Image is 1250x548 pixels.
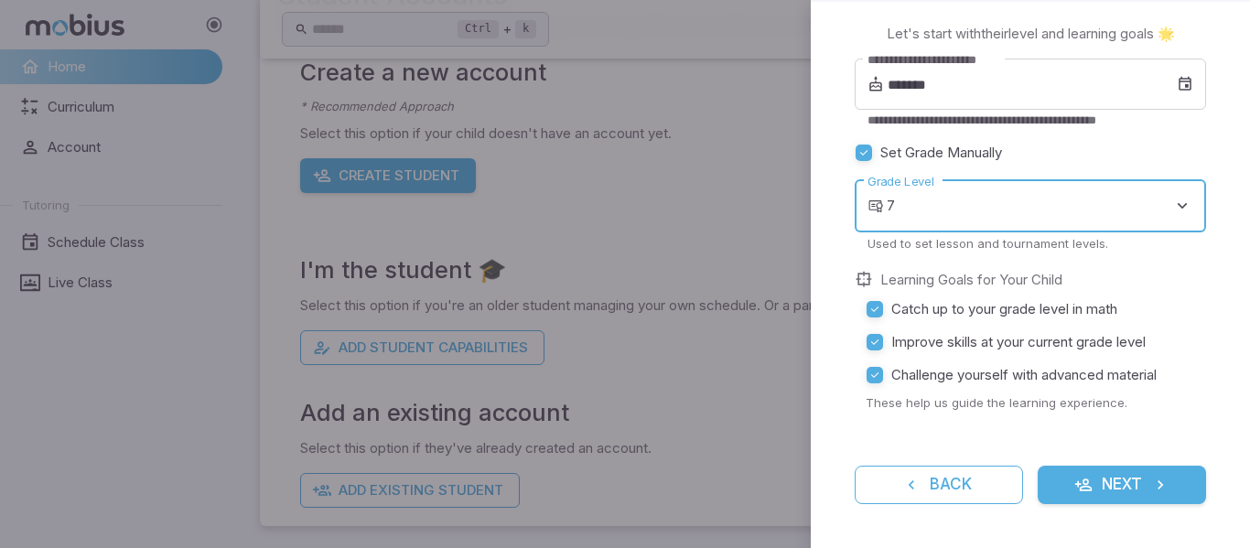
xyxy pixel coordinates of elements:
label: Learning Goals for Your Child [880,270,1062,290]
span: Challenge yourself with advanced material [891,365,1157,385]
p: Let's start with their level and learning goals 🌟 [887,24,1175,44]
span: Set Grade Manually [880,143,1002,163]
span: Catch up to your grade level in math [891,299,1117,319]
p: These help us guide the learning experience. [866,394,1206,411]
button: Back [855,466,1023,504]
label: Grade Level [867,173,934,190]
button: Next [1038,466,1206,504]
span: Improve skills at your current grade level [891,332,1146,352]
div: 7 [887,180,1206,232]
p: Used to set lesson and tournament levels. [867,235,1193,252]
